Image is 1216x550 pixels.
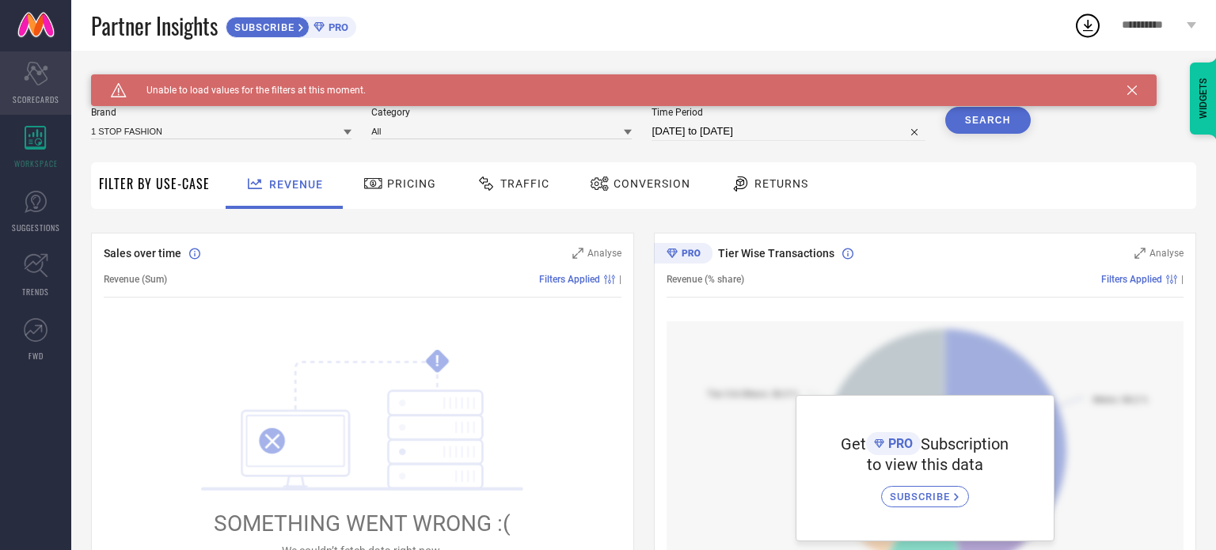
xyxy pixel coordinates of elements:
span: Pricing [387,177,436,190]
span: Revenue [269,178,323,191]
svg: Zoom [572,248,583,259]
span: to view this data [867,455,983,474]
span: Revenue (% share) [667,274,744,285]
span: Returns [754,177,808,190]
span: SYSTEM WORKSPACE [91,74,201,87]
button: Search [945,107,1031,134]
span: Subscription [921,434,1009,453]
svg: Zoom [1134,248,1146,259]
span: PRO [884,436,913,451]
a: SUBSCRIBEPRO [226,13,356,38]
span: | [619,274,621,285]
span: Traffic [500,177,549,190]
span: Analyse [1149,248,1184,259]
span: SUGGESTIONS [12,222,60,233]
span: SUBSCRIBE [890,491,954,503]
span: FWD [28,350,44,362]
span: Sales over time [104,247,181,260]
span: | [1181,274,1184,285]
span: Filters Applied [1101,274,1162,285]
span: SCORECARDS [13,93,59,105]
a: SUBSCRIBE [881,474,969,507]
span: TRENDS [22,286,49,298]
span: Time Period [652,107,925,118]
span: Revenue (Sum) [104,274,167,285]
span: Category [371,107,632,118]
span: SOMETHING WENT WRONG :( [214,510,511,537]
span: Unable to load values for the filters at this moment. [127,85,366,96]
div: Open download list [1073,11,1102,40]
span: Tier Wise Transactions [718,247,834,260]
input: Select time period [652,122,925,141]
span: SUBSCRIBE [226,21,298,33]
span: Filters Applied [539,274,600,285]
div: Premium [654,243,712,267]
span: PRO [325,21,348,33]
span: Analyse [587,248,621,259]
span: Conversion [614,177,690,190]
span: Brand [91,107,351,118]
tspan: ! [435,352,439,370]
span: WORKSPACE [14,157,58,169]
span: Get [841,434,866,453]
span: Partner Insights [91,9,218,42]
span: Filter By Use-Case [99,174,210,193]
